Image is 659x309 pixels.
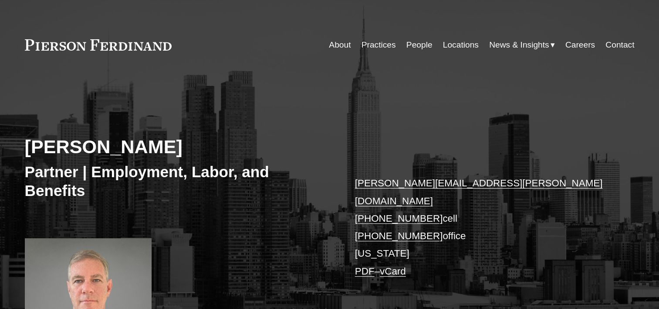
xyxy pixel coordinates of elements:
[565,37,595,53] a: Careers
[489,37,555,53] a: folder dropdown
[362,37,396,53] a: Practices
[25,135,330,158] h2: [PERSON_NAME]
[355,178,603,206] a: [PERSON_NAME][EMAIL_ADDRESS][PERSON_NAME][DOMAIN_NAME]
[489,38,549,53] span: News & Insights
[605,37,634,53] a: Contact
[355,175,609,280] p: cell office [US_STATE] –
[406,37,433,53] a: People
[25,162,330,200] h3: Partner | Employment, Labor, and Benefits
[355,213,443,224] a: [PHONE_NUMBER]
[380,266,406,277] a: vCard
[329,37,351,53] a: About
[355,266,375,277] a: PDF
[443,37,479,53] a: Locations
[355,230,443,241] a: [PHONE_NUMBER]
